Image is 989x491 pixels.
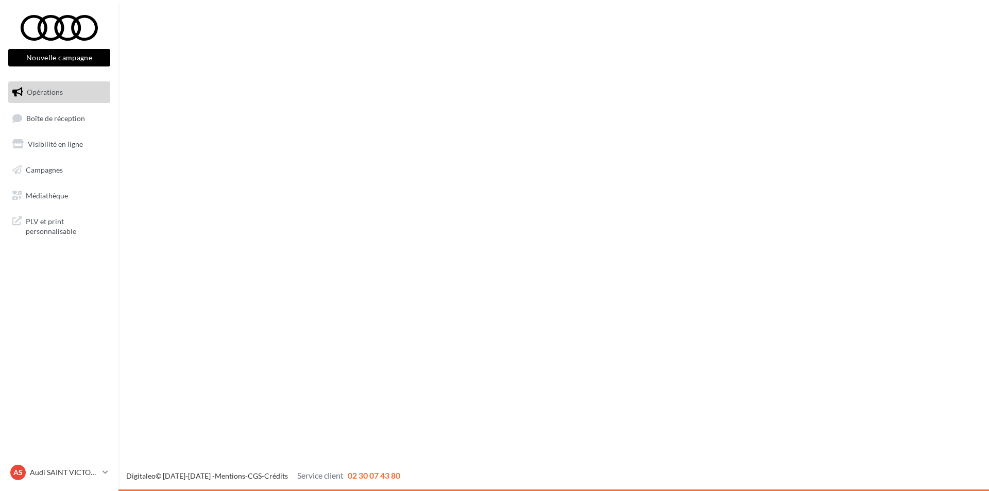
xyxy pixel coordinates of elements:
[126,471,156,480] a: Digitaleo
[13,467,23,478] span: AS
[6,210,112,241] a: PLV et print personnalisable
[6,185,112,207] a: Médiathèque
[30,467,98,478] p: Audi SAINT VICTORET
[126,471,400,480] span: © [DATE]-[DATE] - - -
[26,191,68,199] span: Médiathèque
[8,463,110,482] a: AS Audi SAINT VICTORET
[6,159,112,181] a: Campagnes
[26,214,106,236] span: PLV et print personnalisable
[6,81,112,103] a: Opérations
[6,107,112,129] a: Boîte de réception
[6,133,112,155] a: Visibilité en ligne
[215,471,245,480] a: Mentions
[264,471,288,480] a: Crédits
[26,113,85,122] span: Boîte de réception
[248,471,262,480] a: CGS
[8,49,110,66] button: Nouvelle campagne
[28,140,83,148] span: Visibilité en ligne
[26,165,63,174] span: Campagnes
[297,470,344,480] span: Service client
[348,470,400,480] span: 02 30 07 43 80
[27,88,63,96] span: Opérations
